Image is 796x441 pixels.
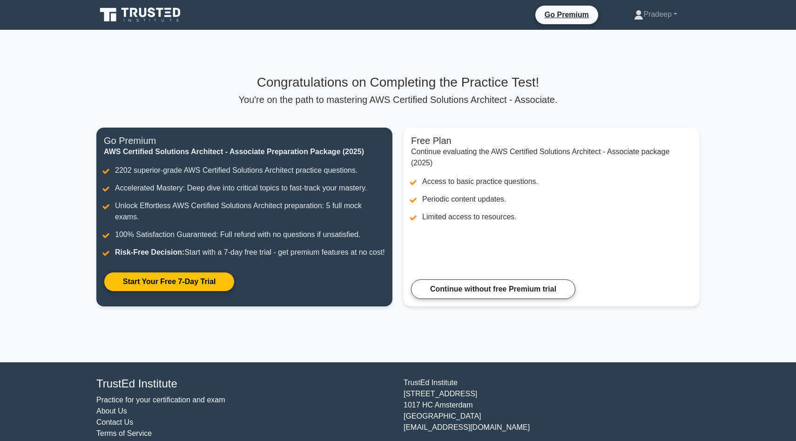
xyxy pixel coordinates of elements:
[612,5,700,24] a: Pradeep
[96,396,225,404] a: Practice for your certification and exam
[96,377,392,391] h4: TrustEd Institute
[96,429,152,437] a: Terms of Service
[96,418,133,426] a: Contact Us
[411,279,575,299] a: Continue without free Premium trial
[96,94,700,105] p: You're on the path to mastering AWS Certified Solutions Architect - Associate.
[539,9,594,20] a: Go Premium
[104,272,235,292] a: Start Your Free 7-Day Trial
[96,75,700,90] h3: Congratulations on Completing the Practice Test!
[96,407,127,415] a: About Us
